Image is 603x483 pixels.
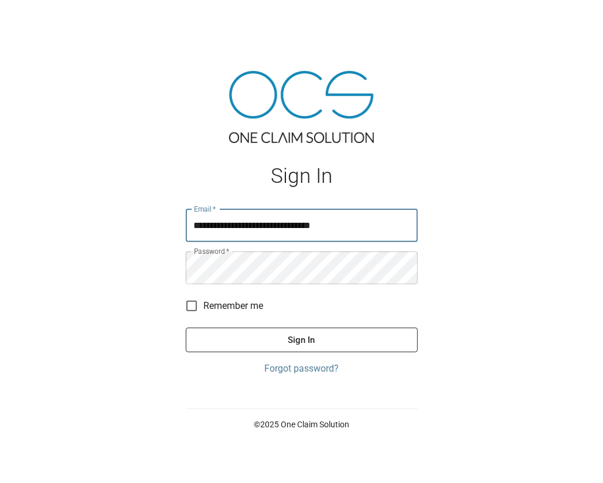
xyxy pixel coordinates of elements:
label: Email [194,204,216,214]
span: Remember me [204,299,264,313]
a: Forgot password? [186,362,418,376]
label: Password [194,246,229,256]
p: © 2025 One Claim Solution [186,419,418,430]
button: Sign In [186,328,418,352]
h1: Sign In [186,164,418,188]
img: ocs-logo-white-transparent.png [14,7,61,30]
img: ocs-logo-tra.png [229,71,374,143]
